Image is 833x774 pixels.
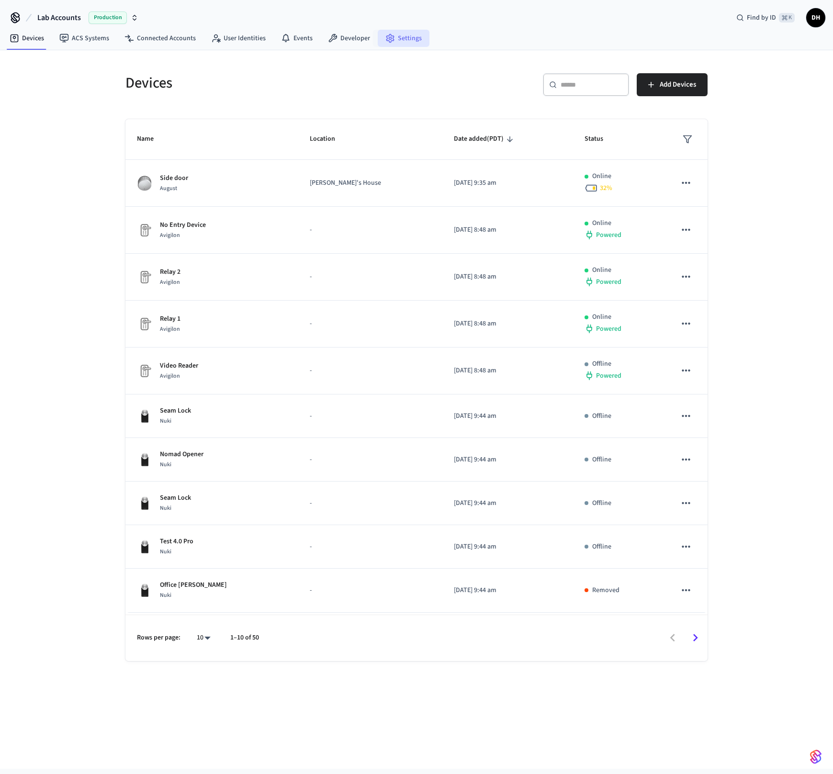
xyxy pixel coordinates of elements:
p: [DATE] 8:48 am [454,272,561,282]
img: SeamLogoGradient.69752ec5.svg [810,749,822,764]
div: Find by ID⌘ K [729,9,802,26]
p: - [310,366,431,376]
span: August [160,184,177,192]
img: Placeholder Lock Image [137,316,152,332]
span: Nuki [160,417,171,425]
img: Nuki Smart Lock 3.0 Pro Black, Front [137,408,152,424]
p: Video Reader [160,361,198,371]
a: Devices [2,30,52,47]
p: Online [592,312,611,322]
a: User Identities [203,30,273,47]
img: Placeholder Lock Image [137,363,152,379]
a: Developer [320,30,378,47]
p: 1–10 of 50 [230,633,259,643]
span: Location [310,132,348,146]
p: [DATE] 9:44 am [454,455,561,465]
img: Placeholder Lock Image [137,269,152,285]
p: - [310,225,431,235]
img: Nuki Smart Lock 3.0 Pro Black, Front [137,452,152,467]
p: [PERSON_NAME]'s House [310,178,431,188]
span: Date added(PDT) [454,132,516,146]
span: Avigilon [160,372,180,380]
p: Test 4.0 Pro [160,537,193,547]
span: Avigilon [160,231,180,239]
p: Removed [592,585,619,595]
span: Nuki [160,548,171,556]
span: ⌘ K [779,13,795,22]
p: [DATE] 9:44 am [454,542,561,552]
span: Status [585,132,616,146]
p: Offline [592,455,611,465]
img: Nuki Smart Lock 3.0 Pro Black, Front [137,495,152,511]
button: Go to next page [684,627,707,649]
p: Online [592,265,611,275]
p: Offline [592,542,611,552]
div: 10 [192,631,215,645]
p: Online [592,171,611,181]
span: Production [89,11,127,24]
p: Seam Lock [160,493,191,503]
table: sticky table [125,119,708,613]
span: Name [137,132,166,146]
h5: Devices [125,73,411,93]
img: August Smart Lock (AUG-SL03-C02-S03) [137,176,152,191]
img: Placeholder Lock Image [137,223,152,238]
span: Nuki [160,460,171,469]
button: Add Devices [637,73,708,96]
p: - [310,498,431,508]
p: - [310,411,431,421]
p: [DATE] 9:35 am [454,178,561,188]
p: Offline [592,411,611,421]
p: [DATE] 8:48 am [454,319,561,329]
span: DH [807,9,824,26]
span: Powered [596,371,621,381]
p: - [310,585,431,595]
p: Offline [592,498,611,508]
a: Events [273,30,320,47]
a: Connected Accounts [117,30,203,47]
span: Nuki [160,591,171,599]
p: Office [PERSON_NAME] [160,580,227,590]
p: Online [592,218,611,228]
p: Rows per page: [137,633,180,643]
p: Side door [160,173,188,183]
p: Relay 1 [160,314,180,324]
span: Avigilon [160,325,180,333]
p: [DATE] 8:48 am [454,225,561,235]
p: [DATE] 8:48 am [454,366,561,376]
img: Nuki Smart Lock 3.0 Pro Black, Front [137,583,152,598]
p: - [310,272,431,282]
p: Seam Lock [160,406,191,416]
span: Add Devices [660,79,696,91]
span: Nuki [160,504,171,512]
p: Nomad Opener [160,449,203,460]
span: Lab Accounts [37,12,81,23]
button: DH [806,8,825,27]
p: [DATE] 9:44 am [454,411,561,421]
p: No Entry Device [160,220,206,230]
span: Avigilon [160,278,180,286]
span: Powered [596,324,621,334]
img: Nuki Smart Lock 3.0 Pro Black, Front [137,539,152,554]
span: 32 % [600,183,612,193]
p: Offline [592,359,611,369]
p: - [310,542,431,552]
p: Relay 2 [160,267,180,277]
p: [DATE] 9:44 am [454,585,561,595]
p: - [310,319,431,329]
a: Settings [378,30,429,47]
span: Find by ID [747,13,776,22]
span: Powered [596,230,621,240]
p: [DATE] 9:44 am [454,498,561,508]
span: Powered [596,277,621,287]
p: - [310,455,431,465]
a: ACS Systems [52,30,117,47]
